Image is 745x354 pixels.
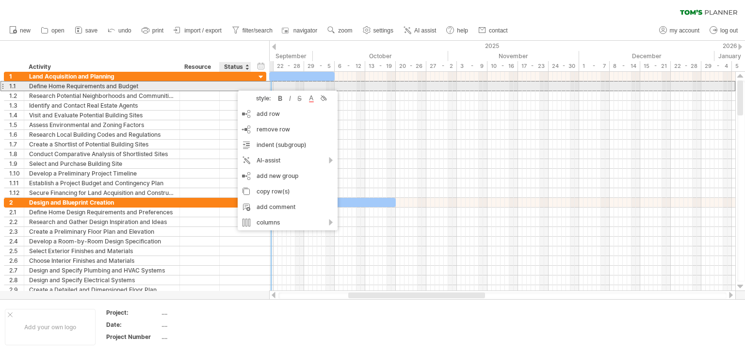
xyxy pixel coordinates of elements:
[238,168,338,184] div: add new group
[29,140,175,149] div: Create a Shortlist of Potential Building Sites
[701,61,732,71] div: 29 - 4
[9,246,24,256] div: 2.5
[9,188,24,197] div: 1.12
[29,159,175,168] div: Select and Purchase Building Site
[118,27,131,34] span: undo
[29,275,175,285] div: Design and Specify Electrical Systems
[29,188,175,197] div: Secure Financing for Land Acquisition and Construction
[426,61,457,71] div: 27 - 2
[720,27,738,34] span: log out
[29,256,175,265] div: Choose Interior Finishes and Materials
[9,275,24,285] div: 2.8
[9,227,24,236] div: 2.3
[457,61,487,71] div: 3 - 9
[9,140,24,149] div: 1.7
[9,178,24,188] div: 1.11
[9,91,24,100] div: 1.2
[325,24,355,37] a: zoom
[139,24,166,37] a: print
[106,308,160,317] div: Project:
[29,130,175,139] div: Research Local Building Codes and Regulations
[9,101,24,110] div: 1.3
[29,111,175,120] div: Visit and Evaluate Potential Building Sites
[38,24,67,37] a: open
[579,61,610,71] div: 1 - 7
[489,27,508,34] span: contact
[242,95,275,102] div: style:
[9,159,24,168] div: 1.9
[360,24,396,37] a: settings
[9,149,24,159] div: 1.8
[243,27,273,34] span: filter/search
[238,153,338,168] div: AI-assist
[9,72,24,81] div: 1
[9,198,24,207] div: 2
[9,169,24,178] div: 1.10
[280,24,320,37] a: navigator
[238,106,338,122] div: add row
[106,333,160,341] div: Project Number
[9,130,24,139] div: 1.6
[414,27,436,34] span: AI assist
[184,27,222,34] span: import / export
[476,24,511,37] a: contact
[5,309,96,345] div: Add your own logo
[670,27,699,34] span: my account
[171,24,225,37] a: import / export
[304,61,335,71] div: 29 - 5
[335,61,365,71] div: 6 - 12
[72,24,100,37] a: save
[29,120,175,129] div: Assess Environmental and Zoning Factors
[238,184,338,199] div: copy row(s)
[229,24,275,37] a: filter/search
[9,285,24,294] div: 2.9
[657,24,702,37] a: my account
[152,27,163,34] span: print
[29,285,175,294] div: Create a Detailed and Dimensioned Floor Plan
[51,27,65,34] span: open
[457,27,468,34] span: help
[549,61,579,71] div: 24 - 30
[238,137,338,153] div: indent (subgroup)
[373,27,393,34] span: settings
[274,61,304,71] div: 22 - 28
[29,198,175,207] div: Design and Blueprint Creation
[401,24,439,37] a: AI assist
[29,72,175,81] div: Land Acquisition and Planning
[671,61,701,71] div: 22 - 28
[29,208,175,217] div: Define Home Design Requirements and Preferences
[579,51,714,61] div: December 2025
[29,217,175,226] div: Research and Gather Design Inspiration and Ideas
[29,266,175,275] div: Design and Specify Plumbing and HVAC Systems
[518,61,549,71] div: 17 - 23
[257,126,290,133] span: remove row
[365,61,396,71] div: 13 - 19
[29,237,175,246] div: Develop a Room-by-Room Design Specification
[9,111,24,120] div: 1.4
[238,199,338,215] div: add comment
[162,333,243,341] div: ....
[9,81,24,91] div: 1.1
[9,217,24,226] div: 2.2
[29,81,175,91] div: Define Home Requirements and Budget
[9,237,24,246] div: 2.4
[9,208,24,217] div: 2.1
[105,24,134,37] a: undo
[396,61,426,71] div: 20 - 26
[29,178,175,188] div: Establish a Project Budget and Contingency Plan
[106,321,160,329] div: Date:
[610,61,640,71] div: 8 - 14
[29,227,175,236] div: Create a Preliminary Floor Plan and Elevation
[20,27,31,34] span: new
[224,62,245,72] div: Status
[29,149,175,159] div: Conduct Comparative Analysis of Shortlisted Sites
[444,24,471,37] a: help
[162,321,243,329] div: ....
[162,308,243,317] div: ....
[29,62,174,72] div: Activity
[184,62,214,72] div: Resource
[448,51,579,61] div: November 2025
[29,101,175,110] div: Identify and Contact Real Estate Agents
[640,61,671,71] div: 15 - 21
[293,27,317,34] span: navigator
